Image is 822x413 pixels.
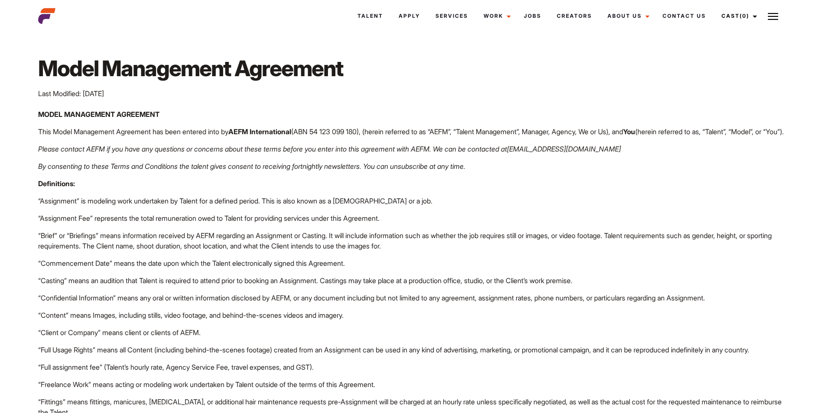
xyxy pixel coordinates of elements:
[38,311,344,319] span: “Content” means Images, including stills, video footage, and behind-the-scenes videos and imagery.
[350,4,391,28] a: Talent
[38,88,784,99] p: Last Modified: [DATE]
[38,231,772,250] span: “Brief” or “Briefings” means information received by AEFM regarding an Assignment or Casting. It ...
[768,11,778,22] img: Burger icon
[38,110,159,119] b: MODEL MANAGEMENT AGREEMENT
[228,127,291,136] b: AEFM International
[38,345,749,354] span: “Full Usage Rights” means all Content (including behind-the-scenes footage) created from an Assig...
[38,7,55,25] img: cropped-aefm-brand-fav-22-square.png
[291,127,623,136] span: (ABN 54 123 099 180), (herein referred to as “AEFM”, “Talent Management”, Manager, Agency, We or ...
[38,380,375,389] span: “Freelance Work” means acting or modeling work undertaken by Talent outside of the terms of this ...
[38,197,432,205] span: “Assignment” is modeling work undertaken by Talent for a defined period. This is also known as a ...
[38,259,345,268] span: “Commencement Date” means the date upon which the Talent electronically signed this Agreement.
[516,4,549,28] a: Jobs
[38,127,228,136] span: This Model Management Agreement has been entered into by
[38,145,507,153] span: Please contact AEFM if you have any questions or concerns about these terms before you enter into...
[655,4,714,28] a: Contact Us
[38,179,75,188] b: Definitions:
[38,214,380,223] span: “Assignment Fee” represents the total remuneration owed to Talent for providing services under th...
[38,55,784,81] h1: Model Management Agreement
[549,4,600,28] a: Creators
[740,13,749,19] span: (0)
[38,328,201,337] span: “Client or Company” means client or clients of AEFM.
[714,4,762,28] a: Cast(0)
[391,4,428,28] a: Apply
[38,276,572,285] span: “Casting” means an audition that Talent is required to attend prior to booking an Assignment. Cas...
[600,4,655,28] a: About Us
[38,162,465,171] span: By consenting to these Terms and Conditions the talent gives consent to receiving fortnightly new...
[635,127,784,136] span: (herein referred to as, “Talent”, “Model”, or “You”).
[623,127,635,136] b: You
[428,4,476,28] a: Services
[476,4,516,28] a: Work
[38,294,705,302] span: “Confidential Information” means any oral or written information disclosed by AEFM, or any docume...
[507,145,621,153] span: [EMAIL_ADDRESS][DOMAIN_NAME]
[38,362,784,372] p: “Full assignment fee” (Talent’s hourly rate, Agency Service Fee, travel expenses, and GST).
